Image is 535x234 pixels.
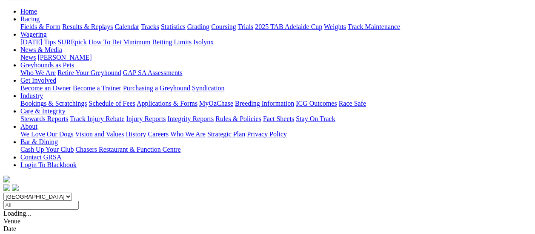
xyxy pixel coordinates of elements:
a: Weights [324,23,346,30]
div: Racing [20,23,532,31]
a: Bookings & Scratchings [20,100,87,107]
a: Who We Are [20,69,56,76]
div: Greyhounds as Pets [20,69,532,77]
a: Vision and Values [75,130,124,138]
a: Track Maintenance [348,23,400,30]
a: Trials [237,23,253,30]
div: Date [3,225,532,233]
a: How To Bet [89,38,122,46]
a: Integrity Reports [167,115,214,122]
div: Bar & Dining [20,146,532,153]
a: [DATE] Tips [20,38,56,46]
input: Select date [3,201,79,210]
a: Cash Up Your Club [20,146,74,153]
a: Breeding Information [235,100,294,107]
a: Strategic Plan [207,130,245,138]
a: Login To Blackbook [20,161,77,168]
a: Home [20,8,37,15]
a: Track Injury Rebate [70,115,124,122]
a: Fields & Form [20,23,60,30]
a: Tracks [141,23,159,30]
a: Greyhounds as Pets [20,61,74,69]
a: Rules & Policies [215,115,261,122]
div: Get Involved [20,84,532,92]
a: 2025 TAB Adelaide Cup [255,23,322,30]
a: ICG Outcomes [296,100,337,107]
a: Applications & Forms [137,100,197,107]
a: Racing [20,15,40,23]
a: SUREpick [57,38,86,46]
a: Who We Are [170,130,206,138]
a: Syndication [192,84,224,92]
div: Venue [3,217,532,225]
div: News & Media [20,54,532,61]
a: [PERSON_NAME] [37,54,92,61]
a: Get Involved [20,77,56,84]
div: Industry [20,100,532,107]
a: Race Safe [338,100,366,107]
a: Retire Your Greyhound [57,69,121,76]
a: Fact Sheets [263,115,294,122]
a: Wagering [20,31,47,38]
a: Careers [148,130,169,138]
div: Wagering [20,38,532,46]
a: Schedule of Fees [89,100,135,107]
a: Calendar [114,23,139,30]
a: Grading [187,23,209,30]
a: We Love Our Dogs [20,130,73,138]
a: Care & Integrity [20,107,66,115]
img: twitter.svg [12,184,19,191]
a: News & Media [20,46,62,53]
a: Minimum Betting Limits [123,38,192,46]
a: Become an Owner [20,84,71,92]
a: Results & Replays [62,23,113,30]
a: MyOzChase [199,100,233,107]
a: Chasers Restaurant & Function Centre [75,146,180,153]
a: GAP SA Assessments [123,69,183,76]
a: Contact GRSA [20,153,61,161]
img: facebook.svg [3,184,10,191]
a: History [126,130,146,138]
a: Isolynx [193,38,214,46]
a: Industry [20,92,43,99]
a: Purchasing a Greyhound [123,84,190,92]
a: News [20,54,36,61]
a: Stewards Reports [20,115,68,122]
div: About [20,130,532,138]
a: Injury Reports [126,115,166,122]
a: Coursing [211,23,236,30]
a: About [20,123,37,130]
a: Become a Trainer [73,84,121,92]
a: Bar & Dining [20,138,58,145]
span: Loading... [3,210,31,217]
a: Statistics [161,23,186,30]
div: Care & Integrity [20,115,532,123]
img: logo-grsa-white.png [3,176,10,182]
a: Privacy Policy [247,130,287,138]
a: Stay On Track [296,115,335,122]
